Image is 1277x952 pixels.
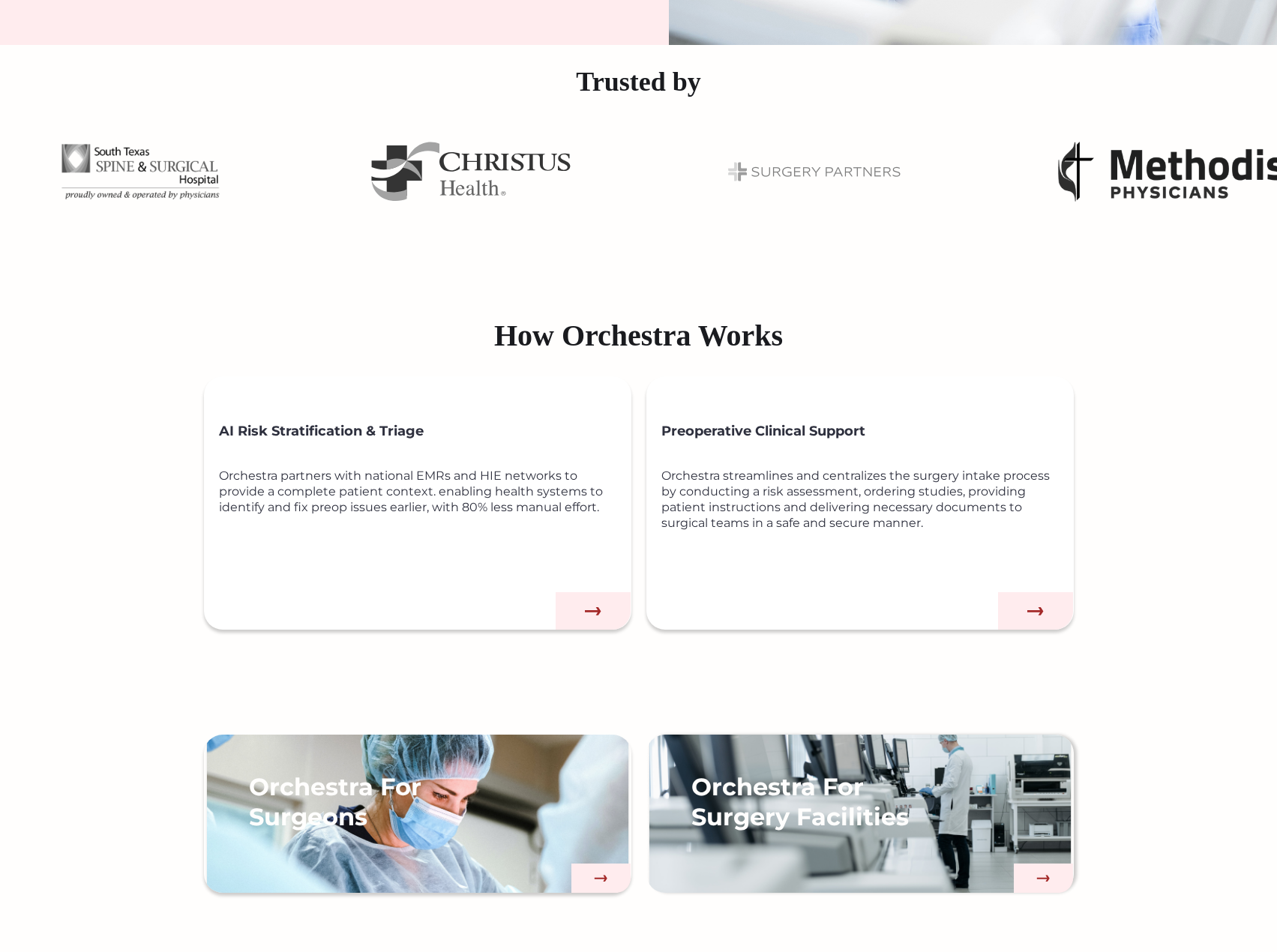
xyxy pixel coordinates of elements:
[204,376,631,630] a: AI Risk Stratification & TriageOrchestra partners with national EMRs and HIE networks to provide ...
[219,414,631,448] h3: AI Risk Stratification & Triage
[249,772,485,832] h3: Orchestra For Surgeons
[219,468,631,580] div: Orchestra partners with national EMRs and HIE networks to provide a complete patient context. ena...
[646,735,1074,894] a: Orchestra For Surgery Facilities
[646,376,1074,630] a: Preoperative Clinical SupportOrchestra streamlines and centralizes the surgery intake process by ...
[661,468,1074,580] div: Orchestra streamlines and centralizes the surgery intake process by conducting a risk assessment,...
[661,414,1074,448] h3: Preoperative Clinical Support
[204,735,631,894] a: Orchestra For Surgeons
[691,772,928,832] h3: Orchestra For Surgery Facilities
